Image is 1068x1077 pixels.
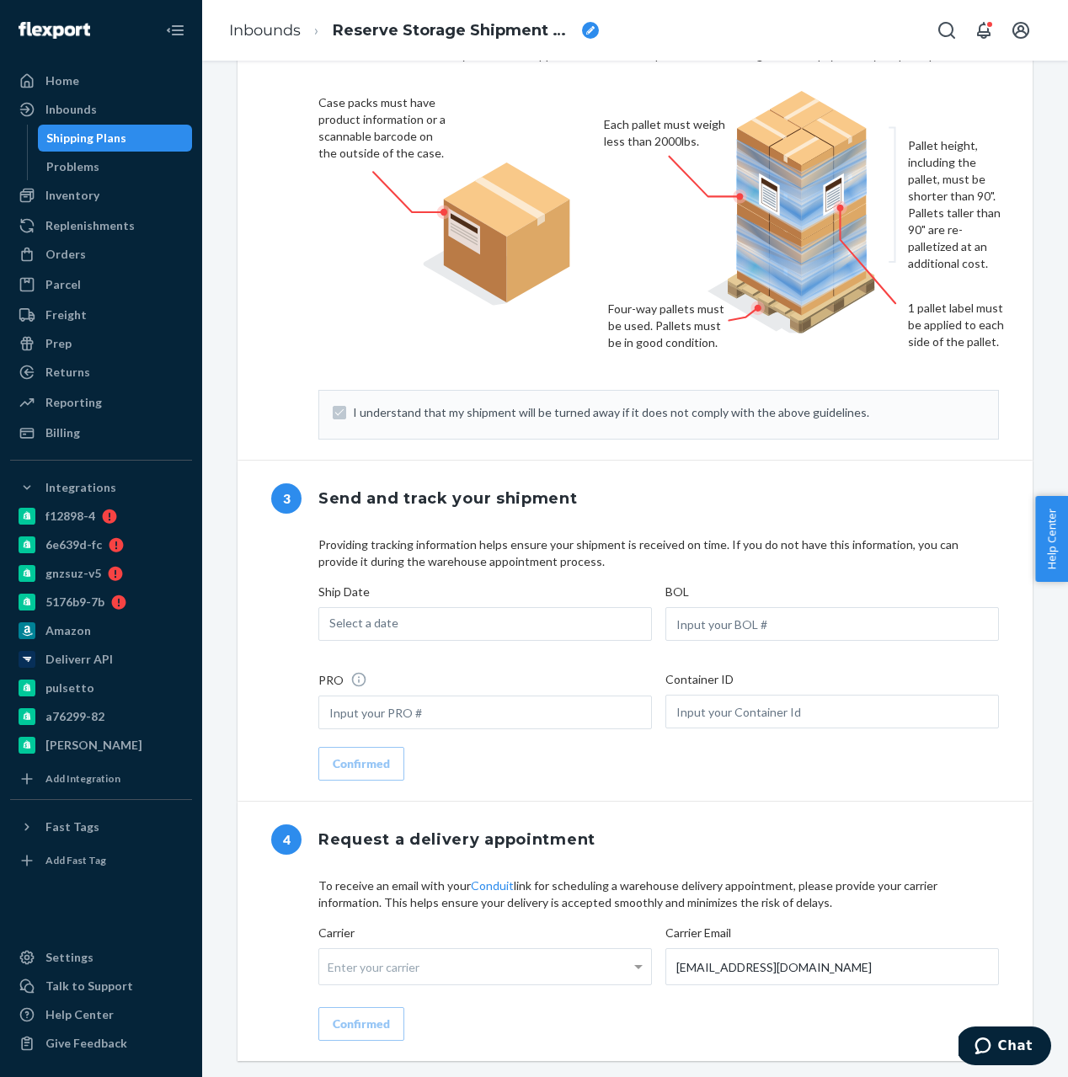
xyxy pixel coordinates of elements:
[10,241,192,268] a: Orders
[45,364,90,381] div: Returns
[329,616,398,630] span: Select a date
[45,187,99,204] div: Inventory
[10,703,192,730] a: a76299-82
[665,584,689,600] label: BOL
[10,589,192,616] a: 5176b9-7b
[959,1026,1051,1069] iframe: Opens a widget where you can chat to one of our agents
[45,276,81,293] div: Parcel
[10,96,192,123] a: Inbounds
[333,20,575,42] span: Reserve Storage Shipment STIc588f72801
[10,674,192,701] a: pulsetto
[908,137,1009,234] figcaption: Pallet height, including the pallet, must be shorter than 90". Pallets taller than 90" are re-pal...
[1004,13,1038,47] button: Open account menu
[10,503,192,530] a: f12898-4
[45,72,79,89] div: Home
[10,389,192,416] a: Reporting
[318,584,652,600] p: Ship Date
[46,158,99,175] div: Problems
[353,404,985,421] span: I understand that my shipment will be turned away if it does not comply with the above guidelines.
[19,22,90,39] img: Flexport logo
[665,607,999,641] input: Input your BOL #
[45,853,106,867] div: Add Fast Tag
[45,479,116,496] div: Integrations
[318,94,448,162] figcaption: Case packs must have product information or a scannable barcode on the outside of the case.
[10,474,192,501] button: Integrations
[45,1006,114,1023] div: Help Center
[665,671,734,688] label: Container ID
[45,708,104,725] div: a76299-82
[10,944,192,971] a: Settings
[45,818,99,835] div: Fast Tags
[10,419,192,446] a: Billing
[10,1001,192,1028] a: Help Center
[1035,496,1068,582] button: Help Center
[10,847,192,874] a: Add Fast Tag
[318,747,404,781] button: Confirmed
[216,6,612,56] ol: breadcrumbs
[45,594,104,610] div: 5176b9-7b
[10,813,192,840] button: Fast Tags
[45,771,120,786] div: Add Integration
[229,21,301,40] a: Inbounds
[10,359,192,386] a: Returns
[45,217,135,234] div: Replenishments
[665,948,999,985] input: Enter your carrier email
[10,212,192,239] a: Replenishments
[45,1035,127,1052] div: Give Feedback
[10,560,192,587] a: gnzsuz-v5
[318,1007,404,1041] button: Confirmed
[45,978,133,994] div: Talk to Support
[45,101,97,118] div: Inbounds
[318,536,999,570] p: Providing tracking information helps ensure your shipment is received on time. If you do not have...
[319,949,651,984] div: Enter your carrier
[10,617,192,644] a: Amazon
[10,765,192,792] a: Add Integration
[10,182,192,209] a: Inventory
[10,67,192,94] a: Home
[45,651,113,668] div: Deliverr API
[45,508,95,525] div: f12898-4
[471,878,514,893] a: Conduit
[604,116,729,150] figcaption: Each pallet must weigh less than 2000lbs.
[318,671,367,689] label: PRO
[45,737,142,754] div: [PERSON_NAME]
[665,925,999,989] label: Carrier Email
[45,307,87,323] div: Freight
[10,330,192,357] a: Prep
[10,732,192,759] a: [PERSON_NAME]
[318,877,999,911] p: To receive an email with your link for scheduling a warehouse delivery appointment, please provid...
[38,125,193,152] a: Shipping Plans
[45,680,94,696] div: pulsetto
[271,483,302,514] span: 3
[10,271,192,298] a: Parcel
[10,301,192,328] a: Freight
[45,622,91,639] div: Amazon
[45,335,72,352] div: Prep
[10,1030,192,1057] button: Give Feedback
[930,13,964,47] button: Open Search Box
[271,824,302,855] span: 4
[45,246,86,263] div: Orders
[333,755,390,772] div: Confirmed
[45,394,102,411] div: Reporting
[10,531,192,558] a: 6e639d-fc
[38,153,193,180] a: Problems
[45,949,93,966] div: Settings
[45,536,102,553] div: 6e639d-fc
[608,301,725,351] figcaption: Four-way pallets must be used. Pallets must be in good condition.
[318,925,652,989] label: Carrier
[318,696,652,729] input: Input your PRO #
[45,565,101,582] div: gnzsuz-v5
[318,822,595,857] h1: Request a delivery appointment
[665,695,999,728] input: Input your Container Id
[10,646,192,673] a: Deliverr API
[967,13,1001,47] button: Open notifications
[333,406,346,419] input: I understand that my shipment will be turned away if it does not comply with the above guidelines.
[158,13,192,47] button: Close Navigation
[333,1016,390,1032] div: Confirmed
[318,481,578,516] h1: Send and track your shipment
[46,130,126,147] div: Shipping Plans
[10,973,192,1000] button: Talk to Support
